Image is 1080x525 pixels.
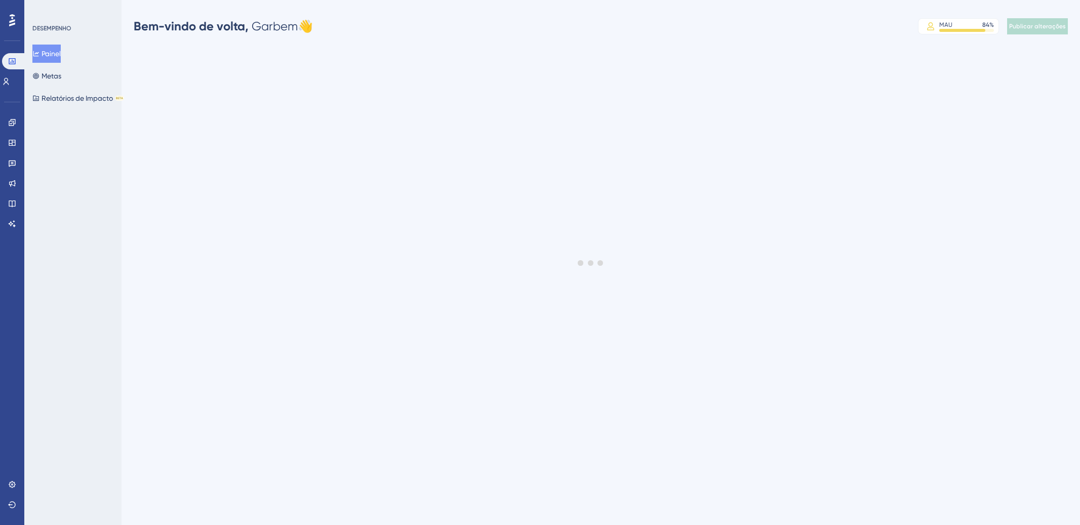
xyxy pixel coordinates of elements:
[32,89,124,107] button: Relatórios de ImpactoBETA
[939,21,952,28] font: MAU
[298,19,313,33] font: 👋
[1007,18,1068,34] button: Publicar alterações
[42,94,113,102] font: Relatórios de Impacto
[42,72,61,80] font: Metas
[32,67,61,85] button: Metas
[32,45,61,63] button: Painel
[42,50,61,58] font: Painel
[252,19,298,33] font: Garbem
[982,21,989,28] font: 84
[989,21,994,28] font: %
[32,25,71,32] font: DESEMPENHO
[1009,23,1066,30] font: Publicar alterações
[134,19,249,33] font: Bem-vindo de volta,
